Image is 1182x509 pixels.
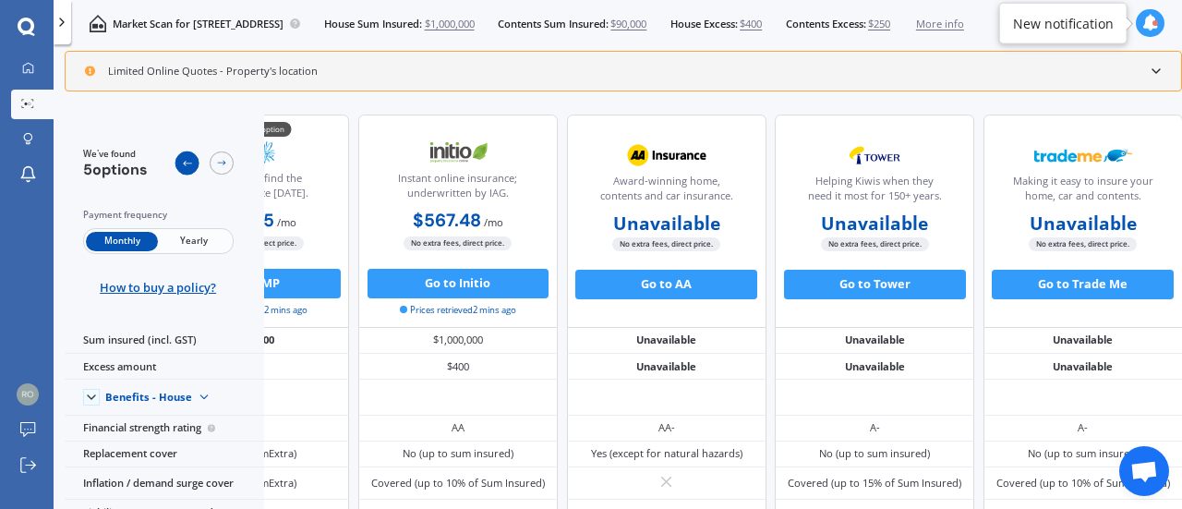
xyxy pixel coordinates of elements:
[65,416,264,442] div: Financial strength rating
[371,476,545,491] div: Covered (up to 10% of Sum Insured)
[368,269,549,298] button: Go to Initio
[277,215,296,229] span: / mo
[613,216,720,231] b: Unavailable
[992,270,1174,299] button: Go to Trade Me
[821,237,929,251] span: No extra fees, direct price.
[591,446,742,461] div: Yes (except for natural hazards)
[567,328,766,354] div: Unavailable
[1029,237,1137,251] span: No extra fees, direct price.
[324,17,422,31] span: House Sum Insured:
[358,354,558,380] div: $400
[579,174,753,211] div: Award-winning home, contents and car insurance.
[65,442,264,467] div: Replacement cover
[1034,137,1132,174] img: Trademe.webp
[409,134,507,171] img: Initio.webp
[65,467,264,500] div: Inflation / demand surge cover
[788,476,961,491] div: Covered (up to 15% of Sum Insured)
[996,476,1170,491] div: Covered (up to 10% of Sum Insured)
[826,137,923,174] img: Tower.webp
[105,391,192,404] div: Benefits - House
[192,385,216,409] img: Benefit content down
[400,304,516,317] span: Prices retrieved 2 mins ago
[670,17,738,31] span: House Excess:
[1030,216,1137,231] b: Unavailable
[775,354,974,380] div: Unavailable
[358,328,558,354] div: $1,000,000
[83,208,234,223] div: Payment frequency
[1028,446,1139,461] div: No (up to sum insured)
[786,17,866,31] span: Contents Excess:
[870,420,880,435] div: A-
[65,328,264,354] div: Sum insured (incl. GST)
[484,215,503,229] span: / mo
[498,17,609,31] span: Contents Sum Insured:
[612,237,720,251] span: No extra fees, direct price.
[17,383,39,406] img: 4e1ccf4c685b26e9a1f7aa01e977c23d
[371,171,545,208] div: Instant online insurance; underwritten by IAG.
[84,64,318,79] div: Limited Online Quotes - Property's location
[100,280,216,295] span: How to buy a policy?
[610,17,646,31] span: $90,000
[868,17,890,31] span: $250
[403,446,513,461] div: No (up to sum insured)
[996,174,1170,211] div: Making it easy to insure your home, car and contents.
[658,420,675,435] div: AA-
[425,17,475,31] span: $1,000,000
[821,216,928,231] b: Unavailable
[1119,446,1169,496] div: Open chat
[113,17,283,31] p: Market Scan for [STREET_ADDRESS]
[86,232,158,251] span: Monthly
[575,270,757,299] button: Go to AA
[83,148,148,161] span: We've found
[158,232,230,251] span: Yearly
[203,209,274,232] b: $458.55
[452,420,464,435] div: AA
[618,137,716,174] img: AA.webp
[1078,420,1088,435] div: A-
[413,209,481,232] b: $567.48
[65,354,264,380] div: Excess amount
[89,15,106,32] img: home-and-contents.b802091223b8502ef2dd.svg
[788,174,961,211] div: Helping Kiwis when they need it most for 150+ years.
[404,236,512,250] span: No extra fees, direct price.
[567,354,766,380] div: Unavailable
[775,328,974,354] div: Unavailable
[916,17,964,31] span: More info
[819,446,930,461] div: No (up to sum insured)
[740,17,762,31] span: $400
[83,160,148,179] span: 5 options
[784,270,966,299] button: Go to Tower
[1013,14,1114,32] div: New notification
